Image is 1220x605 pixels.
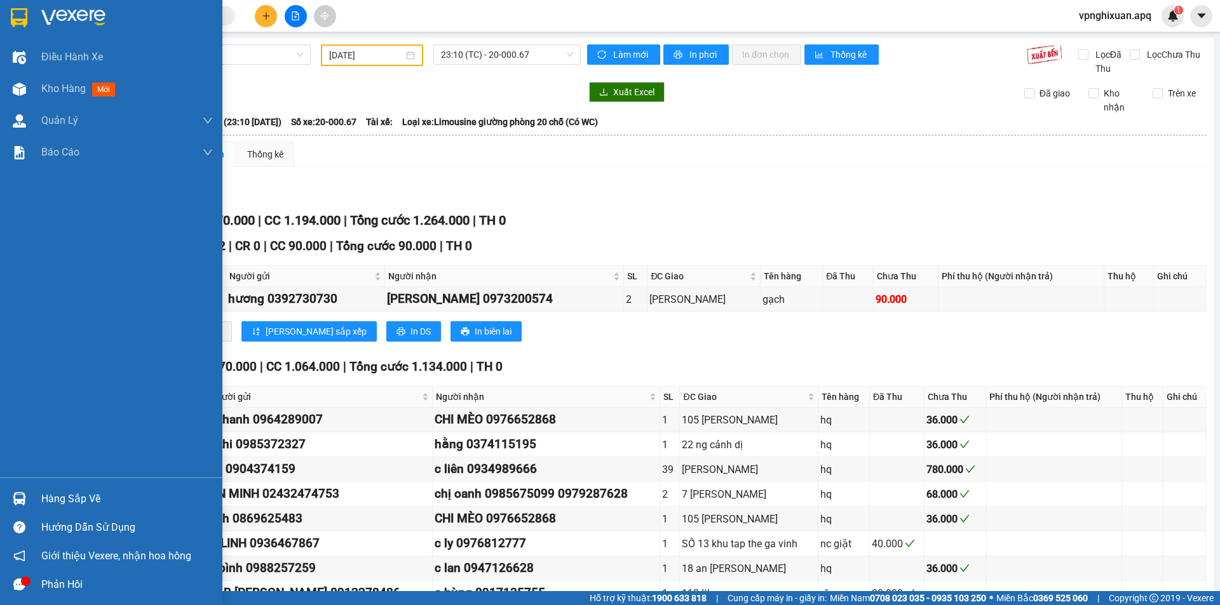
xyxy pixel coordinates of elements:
span: copyright [1149,594,1158,602]
span: Cung cấp máy in - giấy in: [728,591,827,605]
div: [PERSON_NAME] [682,462,816,477]
th: Chưa Thu [874,266,939,287]
span: aim [320,11,329,20]
div: 36.000 [926,437,984,453]
span: TH 0 [446,239,472,253]
div: hq [820,486,867,502]
span: In biên lai [475,324,512,338]
div: [PERSON_NAME] [649,291,758,307]
span: In phơi [689,48,719,62]
span: | [330,239,333,253]
div: 39 [662,462,677,477]
span: Tổng cước 1.264.000 [350,213,470,228]
button: file-add [285,5,307,27]
span: bar-chart [815,50,825,60]
span: Người gửi [229,269,372,283]
span: CC 90.000 [270,239,327,253]
div: hằng 0374115195 [435,435,658,454]
div: LAB [PERSON_NAME] 0912278486 [209,583,430,602]
div: răng [820,585,867,601]
div: 90.000 [876,291,936,307]
span: Hỗ trợ kỹ thuật: [590,591,707,605]
div: c liên 0934989666 [435,460,658,479]
div: 22 ng cảnh dị [682,437,816,453]
strong: 0369 525 060 [1033,593,1088,603]
div: hương 0392730730 [228,289,383,309]
div: nc giặt [820,536,867,552]
img: warehouse-icon [13,51,26,64]
span: Loại xe: Limousine giường phòng 20 chỗ (Có WC) [402,115,598,129]
span: Kho hàng [41,83,86,95]
th: Chưa Thu [925,387,986,408]
button: caret-down [1190,5,1212,27]
span: Giới thiệu Vexere, nhận hoa hồng [41,548,191,564]
span: check [959,563,970,573]
span: Người nhận [388,269,610,283]
button: printerIn phơi [663,44,729,65]
div: hq [820,511,867,527]
div: SỐ 13 khu tap the ga vinh [682,536,816,552]
div: 7 [PERSON_NAME] [682,486,816,502]
span: Miền Bắc [996,591,1088,605]
div: 1 [662,511,677,527]
div: hq [820,412,867,428]
div: CHI MÈO 0976652868 [435,509,658,528]
span: TH 0 [479,213,506,228]
span: | [473,213,476,228]
span: sync [597,50,608,60]
div: 40.000 [872,536,922,552]
img: 9k= [1026,44,1062,65]
div: A LINH 0936467867 [209,534,430,553]
strong: 0708 023 035 - 0935 103 250 [870,593,986,603]
span: TH 0 [477,359,503,374]
div: chị oanh 0985675099 0979287628 [435,484,658,503]
span: ĐC Giao [651,269,747,283]
div: c lan 0947126628 [435,559,658,578]
span: Thống kê [830,48,869,62]
div: c ly 0976812777 [435,534,658,553]
span: notification [13,550,25,562]
div: a thanh 0964289007 [209,410,430,429]
div: 18 an [PERSON_NAME] [682,561,816,576]
span: down [203,116,213,126]
span: Số xe: 20-000.67 [291,115,356,129]
button: printerIn biên lai [451,321,522,342]
span: plus [262,11,271,20]
span: Lọc Chưa Thu [1142,48,1202,62]
div: CHI MÈO 0976652868 [435,410,658,429]
span: ĐC Giao [683,390,805,404]
th: Phí thu hộ (Người nhận trả) [986,387,1122,408]
div: hq [820,561,867,576]
span: | [258,213,261,228]
span: printer [396,327,405,337]
button: syncLàm mới [587,44,660,65]
span: | [229,239,232,253]
div: Hàng sắp về [41,489,213,509]
th: Đã Thu [870,387,925,408]
div: 36.000 [926,511,984,527]
span: sort-ascending [252,327,261,337]
button: downloadXuất Excel [589,82,665,102]
span: CR 70.000 [200,359,257,374]
div: 2 [626,291,646,307]
span: Người gửi [210,390,419,404]
div: AN MINH 02432474753 [209,484,430,503]
th: Thu hộ [1122,387,1163,408]
span: Miền Nam [830,591,986,605]
th: SL [624,266,648,287]
div: Phản hồi [41,575,213,594]
span: message [13,578,25,590]
div: linh 0869625483 [209,509,430,528]
span: check [905,588,915,598]
span: vpnghixuan.apq [1069,8,1162,23]
span: [PERSON_NAME] sắp xếp [266,324,367,338]
img: warehouse-icon [13,492,26,505]
img: icon-new-feature [1167,10,1179,22]
button: plus [255,5,277,27]
div: kh 0904374159 [209,460,430,479]
span: Tổng cước 1.134.000 [349,359,467,374]
th: Tên hàng [761,266,823,287]
span: check [959,415,970,425]
span: check [959,439,970,449]
span: question-circle [13,521,25,533]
